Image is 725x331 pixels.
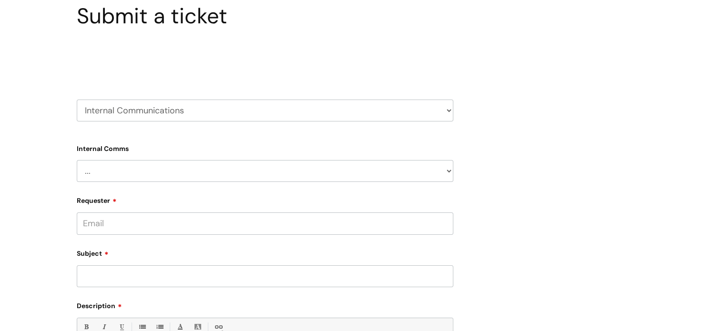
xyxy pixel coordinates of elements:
[77,246,453,258] label: Subject
[77,143,453,153] label: Internal Comms
[77,212,453,234] input: Email
[77,3,453,29] h1: Submit a ticket
[77,51,453,69] h2: Select issue type
[77,299,453,310] label: Description
[77,193,453,205] label: Requester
